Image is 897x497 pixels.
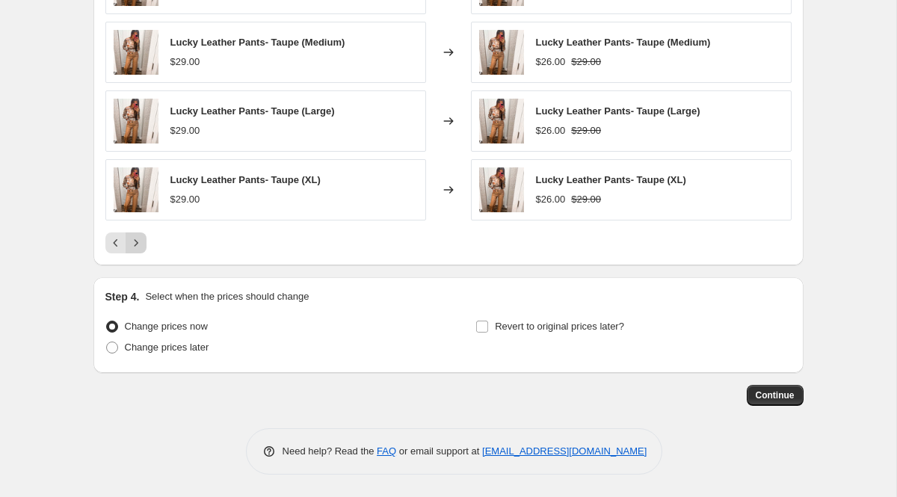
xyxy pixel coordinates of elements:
[571,192,601,207] strike: $29.00
[571,123,601,138] strike: $29.00
[479,167,524,212] img: 9335F0D7-E797-489C-B79A-B7AAF6D150FA_80x.jpg
[170,37,345,48] span: Lucky Leather Pants- Taupe (Medium)
[105,232,126,253] button: Previous
[479,99,524,143] img: 9335F0D7-E797-489C-B79A-B7AAF6D150FA_80x.jpg
[125,321,208,332] span: Change prices now
[105,232,147,253] nav: Pagination
[105,289,140,304] h2: Step 4.
[536,174,686,185] span: Lucky Leather Pants- Taupe (XL)
[747,385,804,406] button: Continue
[170,105,335,117] span: Lucky Leather Pants- Taupe (Large)
[536,123,566,138] div: $26.00
[536,105,700,117] span: Lucky Leather Pants- Taupe (Large)
[536,37,711,48] span: Lucky Leather Pants- Taupe (Medium)
[479,30,524,75] img: 9335F0D7-E797-489C-B79A-B7AAF6D150FA_80x.jpg
[170,192,200,207] div: $29.00
[126,232,147,253] button: Next
[114,167,158,212] img: 9335F0D7-E797-489C-B79A-B7AAF6D150FA_80x.jpg
[170,55,200,70] div: $29.00
[536,55,566,70] div: $26.00
[114,99,158,143] img: 9335F0D7-E797-489C-B79A-B7AAF6D150FA_80x.jpg
[283,445,377,457] span: Need help? Read the
[377,445,396,457] a: FAQ
[571,55,601,70] strike: $29.00
[125,342,209,353] span: Change prices later
[170,174,321,185] span: Lucky Leather Pants- Taupe (XL)
[114,30,158,75] img: 9335F0D7-E797-489C-B79A-B7AAF6D150FA_80x.jpg
[145,289,309,304] p: Select when the prices should change
[396,445,482,457] span: or email support at
[536,192,566,207] div: $26.00
[756,389,795,401] span: Continue
[495,321,624,332] span: Revert to original prices later?
[170,123,200,138] div: $29.00
[482,445,647,457] a: [EMAIL_ADDRESS][DOMAIN_NAME]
